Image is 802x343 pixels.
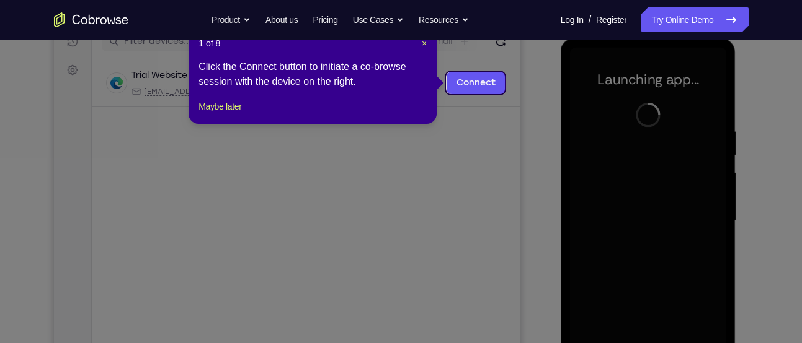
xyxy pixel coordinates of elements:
div: Email [78,92,223,102]
a: Settings [7,64,30,87]
span: / [589,12,591,27]
button: Maybe later [198,99,241,114]
span: web@example.com [90,92,223,102]
button: Use Cases [353,7,404,32]
span: +11 more [314,92,347,102]
a: Pricing [313,7,337,32]
div: Online [138,76,171,86]
a: Register [596,7,626,32]
button: Product [212,7,251,32]
a: Try Online Demo [641,7,748,32]
span: × [422,38,427,48]
input: Filter devices... [70,41,226,53]
div: Open device details [38,65,466,113]
div: Trial Website [78,75,133,87]
a: Connect [393,77,452,100]
label: Email [376,41,398,53]
label: demo_id [246,41,285,53]
a: Sessions [7,36,30,58]
a: Connect [7,7,30,30]
button: Refresh [437,37,457,57]
div: App [231,92,307,102]
a: Log In [561,7,584,32]
button: Close Tour [422,37,427,50]
a: Go to the home page [54,12,128,27]
span: Cobrowse demo [243,92,307,102]
button: Resources [419,7,469,32]
div: Click the Connect button to initiate a co-browse session with the device on the right. [198,59,427,89]
h1: Connect [48,7,115,27]
span: 1 of 8 [198,37,220,50]
a: About us [265,7,298,32]
div: New devices found. [140,80,142,82]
